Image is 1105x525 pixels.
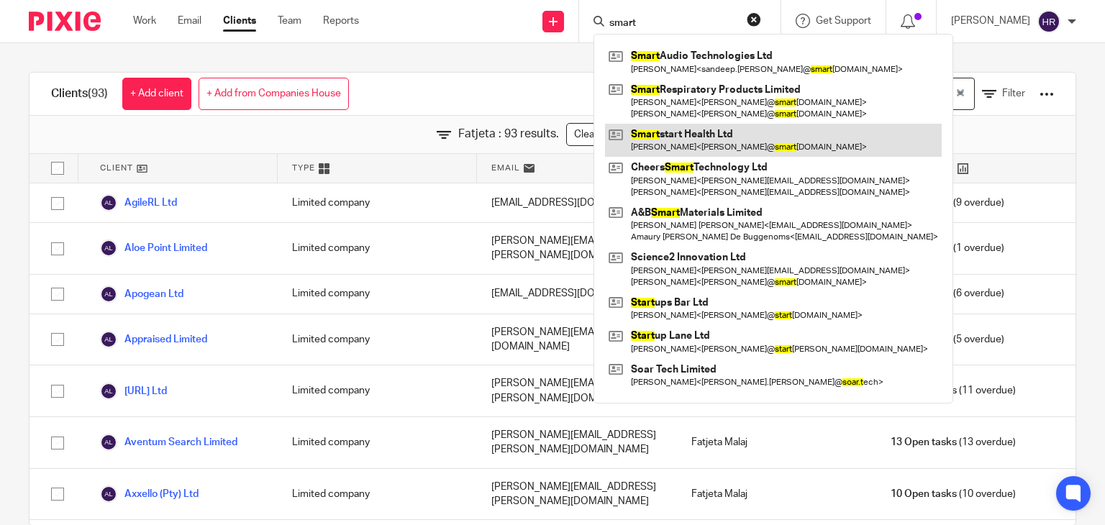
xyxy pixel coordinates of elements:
[1037,10,1060,33] img: svg%3E
[477,275,676,314] div: [EMAIL_ADDRESS][DOMAIN_NAME]
[278,183,477,222] div: Limited company
[100,239,207,257] a: Aloe Point Limited
[100,162,133,174] span: Client
[100,485,117,503] img: svg%3E
[477,223,676,274] div: [PERSON_NAME][EMAIL_ADDRESS][PERSON_NAME][DOMAIN_NAME]
[44,155,71,182] input: Select all
[100,434,237,451] a: Aventum Search Limited
[100,383,117,400] img: svg%3E
[608,17,737,30] input: Search
[323,14,359,28] a: Reports
[292,162,315,174] span: Type
[747,12,761,27] button: Clear
[957,88,964,100] button: Clear Selected
[278,417,477,468] div: Limited company
[278,469,477,520] div: Limited company
[278,223,477,274] div: Limited company
[178,14,201,28] a: Email
[491,162,520,174] span: Email
[100,485,199,503] a: Axxello (Pty) Ltd
[891,435,1016,449] span: (13 overdue)
[100,239,117,257] img: svg%3E
[816,16,871,26] span: Get Support
[278,314,477,365] div: Limited company
[278,365,477,416] div: Limited company
[891,383,1016,398] span: (11 overdue)
[477,417,676,468] div: [PERSON_NAME][EMAIL_ADDRESS][PERSON_NAME][DOMAIN_NAME]
[278,14,301,28] a: Team
[477,314,676,365] div: [PERSON_NAME][EMAIL_ADDRESS][DOMAIN_NAME]
[1002,88,1025,99] span: Filter
[100,286,183,303] a: Apogean Ltd
[677,469,876,520] div: Fatjeta Malaj
[100,331,117,348] img: svg%3E
[122,78,191,110] a: + Add client
[477,365,676,416] div: [PERSON_NAME][EMAIL_ADDRESS][PERSON_NAME][DOMAIN_NAME]
[100,286,117,303] img: svg%3E
[29,12,101,31] img: Pixie
[951,14,1030,28] p: [PERSON_NAME]
[477,183,676,222] div: [EMAIL_ADDRESS][DOMAIN_NAME]
[100,331,207,348] a: Appraised Limited
[100,194,177,211] a: AgileRL Ltd
[199,78,349,110] a: + Add from Companies House
[891,435,957,449] span: 13 Open tasks
[891,487,1016,501] span: (10 overdue)
[458,126,559,142] span: Fatjeta : 93 results.
[133,14,156,28] a: Work
[477,469,676,520] div: [PERSON_NAME][EMAIL_ADDRESS][PERSON_NAME][DOMAIN_NAME]
[88,88,108,99] span: (93)
[100,434,117,451] img: svg%3E
[677,417,876,468] div: Fatjeta Malaj
[51,86,108,101] h1: Clients
[891,487,957,501] span: 10 Open tasks
[100,383,167,400] a: [URL] Ltd
[566,123,606,146] a: Clear
[223,14,256,28] a: Clients
[100,194,117,211] img: svg%3E
[278,275,477,314] div: Limited company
